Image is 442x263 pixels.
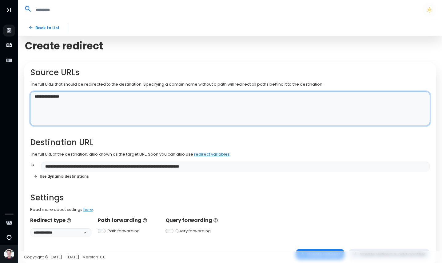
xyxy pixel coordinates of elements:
[165,217,227,224] p: Query forwarding
[194,151,230,157] a: redirect variables
[3,4,15,16] button: Toggle Aside
[30,68,430,77] h2: Source URLs
[30,81,430,87] p: The full URLs that should be redirected to the destination. Specifying a domain name without a pa...
[296,249,344,260] button: Create redirect
[30,207,430,213] p: Read more about settings .
[30,172,93,181] button: Use dynamic destinations
[30,193,430,203] h2: Settings
[30,151,430,157] p: The full URL of the destination, also known as the target URL. Soon you can also use .
[108,228,140,234] label: Path forwarding
[175,228,211,234] label: Query forwarding
[98,217,160,224] p: Path forwarding
[25,40,103,52] span: Create redirect
[24,22,64,33] a: Back to List
[83,207,93,212] a: here
[348,249,430,260] button: Create redirect & add another
[24,254,106,260] span: Copyright © [DATE] - [DATE] | Version 1.0.0
[30,138,430,147] h2: Destination URL
[4,249,14,259] img: Avatar
[30,217,92,224] p: Redirect type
